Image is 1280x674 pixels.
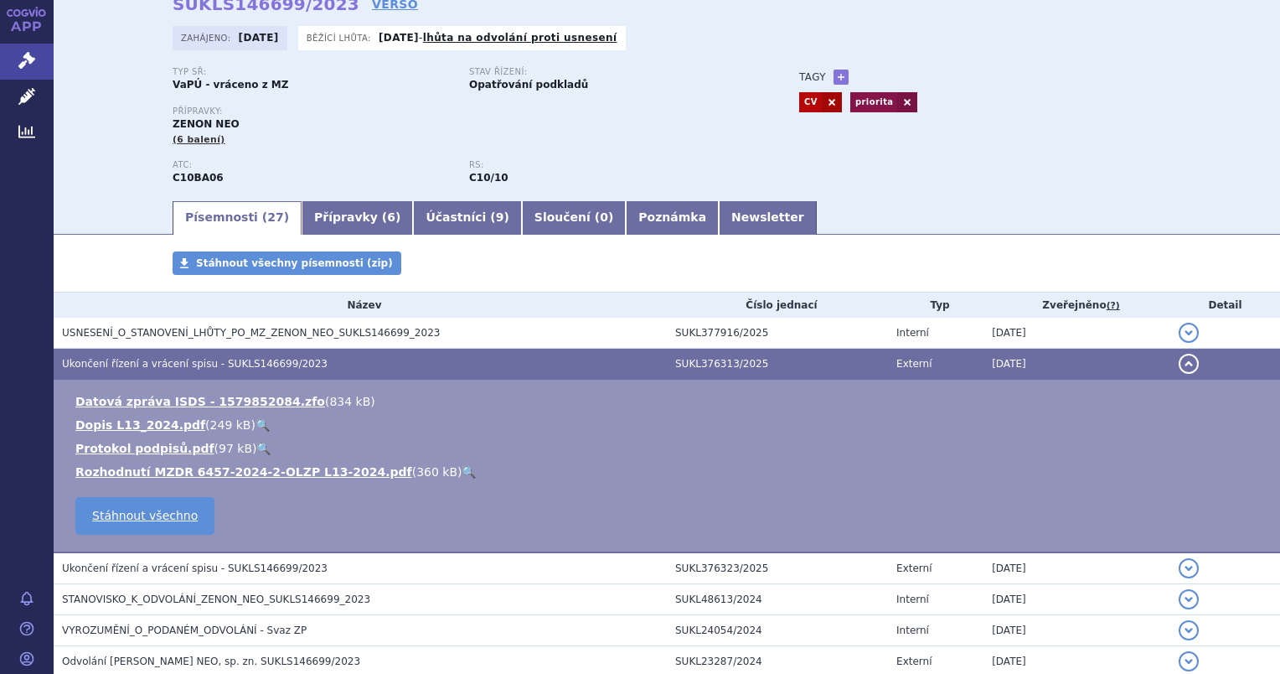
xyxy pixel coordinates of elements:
[462,465,476,479] a: 🔍
[173,134,225,145] span: (6 balení)
[75,418,205,432] a: Dopis L13_2024.pdf
[267,210,283,224] span: 27
[239,32,279,44] strong: [DATE]
[896,625,929,636] span: Interní
[173,172,224,184] strong: ROSUVASTATIN A EZETIMIB
[1107,300,1120,312] abbr: (?)
[1179,651,1199,671] button: detail
[387,210,395,224] span: 6
[667,584,888,615] td: SUKL48613/2024
[496,210,504,224] span: 9
[75,395,325,408] a: Datová zpráva ISDS - 1579852084.zfo
[469,160,749,170] p: RS:
[196,257,393,269] span: Stáhnout všechny písemnosti (zip)
[469,172,508,184] strong: rosuvastatin a ezetimib
[896,656,932,667] span: Externí
[379,31,617,44] p: -
[423,32,617,44] a: lhůta na odvolání proti usnesení
[54,293,667,318] th: Název
[469,79,588,91] strong: Opatřování podkladů
[522,201,626,235] a: Sloučení (0)
[379,32,419,44] strong: [DATE]
[173,201,302,235] a: Písemnosti (27)
[983,584,1170,615] td: [DATE]
[896,358,932,370] span: Externí
[983,349,1170,380] td: [DATE]
[416,465,457,479] span: 360 kB
[62,358,328,370] span: Ukončení řízení a vrácení spisu - SUKLS146699/2023
[1170,293,1280,318] th: Detail
[173,106,766,117] p: Přípravky:
[181,31,234,44] span: Zahájeno:
[799,92,822,112] a: CV
[600,210,608,224] span: 0
[1179,323,1199,343] button: detail
[667,318,888,349] td: SUKL377916/2025
[983,318,1170,349] td: [DATE]
[1179,558,1199,578] button: detail
[173,67,452,77] p: Typ SŘ:
[896,563,932,574] span: Externí
[75,393,1263,410] li: ( )
[256,442,271,455] a: 🔍
[62,656,360,667] span: Odvolání ZENON NEO, sp. zn. SUKLS146699/2023
[719,201,817,235] a: Newsletter
[219,442,252,455] span: 97 kB
[469,67,749,77] p: Stav řízení:
[329,395,370,408] span: 834 kB
[210,418,251,432] span: 249 kB
[1179,354,1199,374] button: detail
[173,160,452,170] p: ATC:
[75,497,214,535] a: Stáhnout všechno
[75,442,214,455] a: Protokol podpisů.pdf
[667,615,888,646] td: SUKL24054/2024
[896,327,929,339] span: Interní
[667,293,888,318] th: Číslo jednací
[173,118,240,130] span: ZENON NEO
[62,327,440,339] span: USNESENÍ_O_STANOVENÍ_LHŮTY_PO_MZ_ZENON_NEO_SUKLS146699_2023
[983,615,1170,646] td: [DATE]
[626,201,719,235] a: Poznámka
[302,201,413,235] a: Přípravky (6)
[850,92,897,112] a: priorita
[896,594,929,605] span: Interní
[983,293,1170,318] th: Zveřejněno
[834,70,849,85] a: +
[307,31,374,44] span: Běžící lhůta:
[62,594,370,605] span: STANOVISKO_K_ODVOLÁNÍ_ZENON_NEO_SUKLS146699_2023
[1179,589,1199,609] button: detail
[983,552,1170,584] td: [DATE]
[413,201,521,235] a: Účastníci (9)
[1179,620,1199,640] button: detail
[799,67,826,87] h3: Tagy
[173,251,401,275] a: Stáhnout všechny písemnosti (zip)
[62,563,328,574] span: Ukončení řízení a vrácení spisu - SUKLS146699/2023
[75,440,1263,457] li: ( )
[62,625,307,636] span: VYROZUMĚNÍ_O_PODANÉM_ODVOLÁNÍ - Svaz ZP
[667,349,888,380] td: SUKL376313/2025
[75,464,1263,480] li: ( )
[888,293,983,318] th: Typ
[75,417,1263,433] li: ( )
[667,552,888,584] td: SUKL376323/2025
[173,79,288,91] strong: VaPÚ - vráceno z MZ
[255,418,270,432] a: 🔍
[75,465,412,479] a: Rozhodnutí MZDR 6457-2024-2-OLZP L13-2024.pdf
